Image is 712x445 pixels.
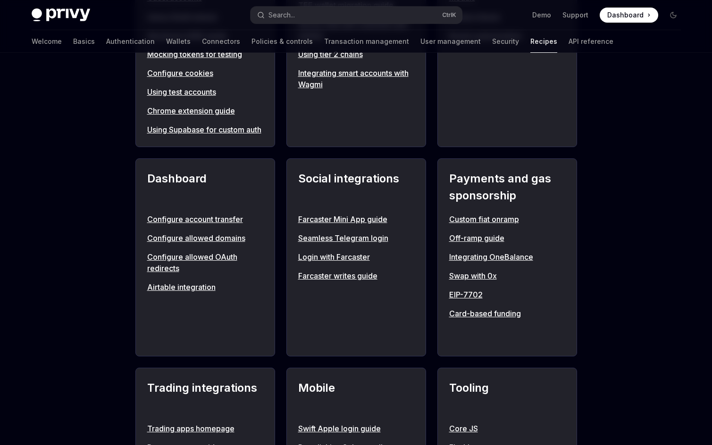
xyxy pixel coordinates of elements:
[147,49,263,60] a: Mocking tokens for testing
[73,30,95,53] a: Basics
[147,67,263,79] a: Configure cookies
[298,251,414,263] a: Login with Farcaster
[492,30,519,53] a: Security
[166,30,191,53] a: Wallets
[298,270,414,281] a: Farcaster writes guide
[607,10,644,20] span: Dashboard
[666,8,681,23] button: Toggle dark mode
[147,105,263,116] a: Chrome extension guide
[32,30,62,53] a: Welcome
[147,170,263,204] h2: Dashboard
[532,10,551,20] a: Demo
[600,8,658,23] a: Dashboard
[298,379,414,413] h2: Mobile
[530,30,557,53] a: Recipes
[251,30,313,53] a: Policies & controls
[449,214,565,225] a: Custom fiat onramp
[449,379,565,413] h2: Tooling
[449,170,565,204] h2: Payments and gas sponsorship
[298,232,414,244] a: Seamless Telegram login
[562,10,588,20] a: Support
[147,251,263,274] a: Configure allowed OAuth redirects
[569,30,613,53] a: API reference
[449,270,565,281] a: Swap with 0x
[106,30,155,53] a: Authentication
[298,423,414,434] a: Swift Apple login guide
[202,30,240,53] a: Connectors
[147,124,263,135] a: Using Supabase for custom auth
[147,232,263,244] a: Configure allowed domains
[298,170,414,204] h2: Social integrations
[251,7,462,24] button: Search...CtrlK
[147,379,263,413] h2: Trading integrations
[449,289,565,300] a: EIP-7702
[449,251,565,263] a: Integrating OneBalance
[449,308,565,319] a: Card-based funding
[147,423,263,434] a: Trading apps homepage
[442,11,456,19] span: Ctrl K
[449,423,565,434] a: Core JS
[449,232,565,244] a: Off-ramp guide
[420,30,481,53] a: User management
[147,281,263,293] a: Airtable integration
[298,214,414,225] a: Farcaster Mini App guide
[298,49,414,60] a: Using tier 2 chains
[268,9,295,21] div: Search...
[324,30,409,53] a: Transaction management
[147,214,263,225] a: Configure account transfer
[32,8,90,22] img: dark logo
[298,67,414,90] a: Integrating smart accounts with Wagmi
[147,86,263,98] a: Using test accounts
